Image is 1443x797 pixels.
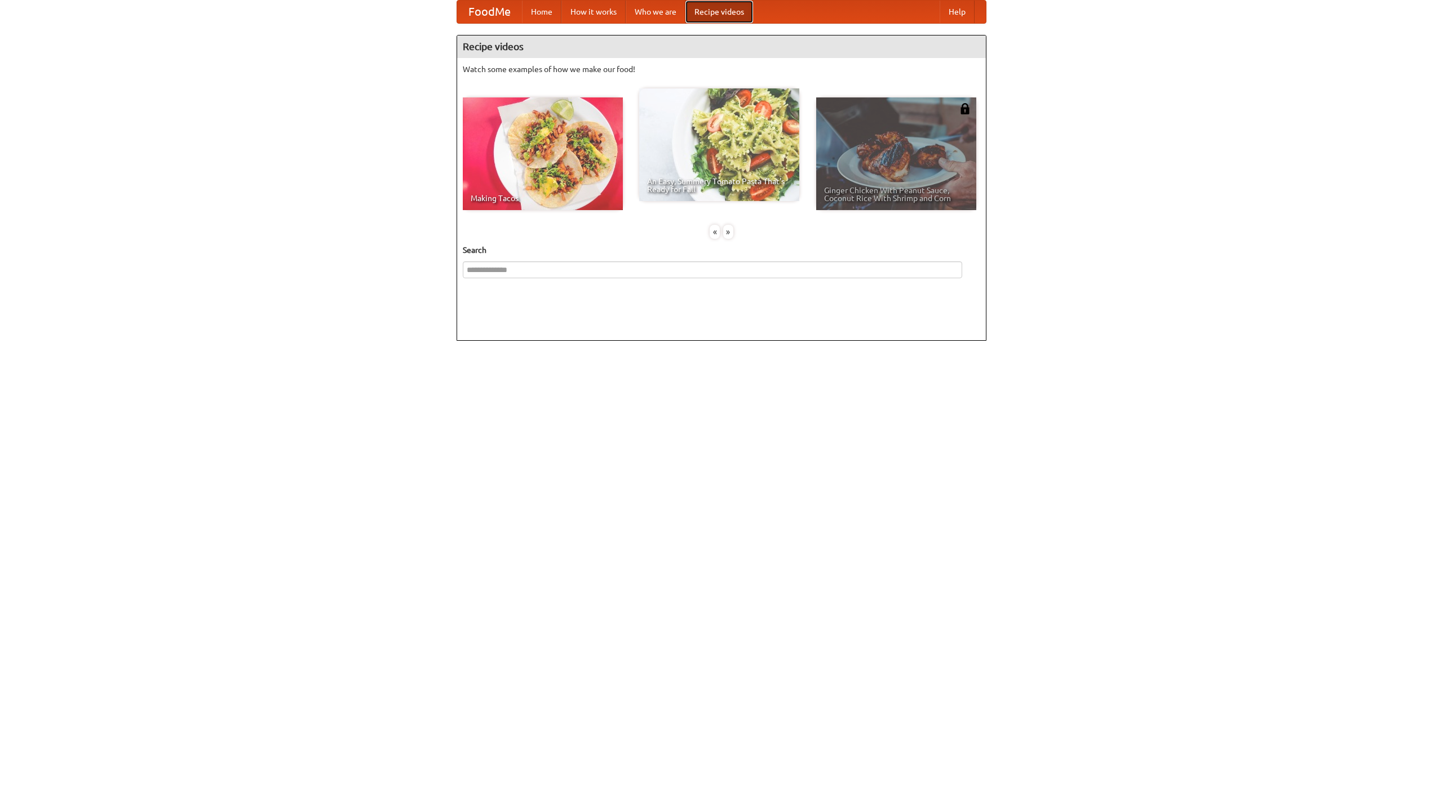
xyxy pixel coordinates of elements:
div: « [710,225,720,239]
a: How it works [561,1,626,23]
a: Who we are [626,1,685,23]
h5: Search [463,244,980,256]
a: Recipe videos [685,1,753,23]
a: Help [940,1,975,23]
a: Home [522,1,561,23]
a: An Easy, Summery Tomato Pasta That's Ready for Fall [639,88,799,201]
a: FoodMe [457,1,522,23]
h4: Recipe videos [457,35,986,58]
a: Making Tacos [463,97,623,210]
span: Making Tacos [471,194,615,202]
p: Watch some examples of how we make our food! [463,64,980,75]
span: An Easy, Summery Tomato Pasta That's Ready for Fall [647,177,791,193]
img: 483408.png [959,103,971,114]
div: » [723,225,733,239]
